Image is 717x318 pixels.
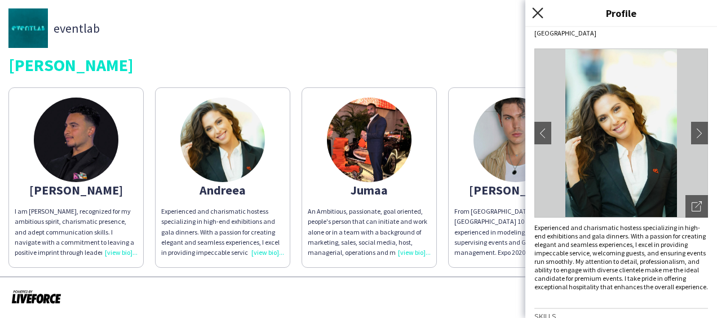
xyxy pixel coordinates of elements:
img: Crew avatar or photo [534,48,708,218]
img: thumb-d7984212-e1b2-46ba-aaf0-9df4602df6eb.jpg [180,98,265,182]
div: [PERSON_NAME] [8,56,709,73]
img: thumb-5b5c5f87-d610-40ad-9376-a3a3a7b50e28.jpg [473,98,558,182]
div: Experienced and charismatic hostess specializing in high-end exhibitions and gala dinners. With a... [534,223,708,291]
div: Experienced and charismatic hostess specializing in high-end exhibitions and gala dinners. With a... [161,206,284,258]
div: An Ambitious, passionate, goal oriented, people's person that can initiate and work alone or in a... [308,206,431,258]
div: Jumaa [308,185,431,195]
div: Open photos pop-in [685,195,708,218]
h3: Profile [525,6,717,20]
img: thumb-45fc2788-3466-406b-9aab-17ddfe13b9af.jpg [8,8,48,48]
div: [PERSON_NAME] [454,185,577,195]
div: [PERSON_NAME] [15,185,138,195]
div: [GEOGRAPHIC_DATA] [534,29,708,37]
div: From [GEOGRAPHIC_DATA], in [GEOGRAPHIC_DATA] 10 years now. Well experienced in modeling, hosting,... [454,206,577,258]
span: eventlab [54,23,100,33]
div: Andreea [161,185,284,195]
img: Powered by Liveforce [11,289,61,304]
img: thumb-04c8ab8f-001e-40d4-a24f-11082c3576b6.jpg [327,98,411,182]
div: I am [PERSON_NAME], recognized for my ambitious spirit, charismatic presence, and adept communica... [15,206,138,258]
img: thumb-68a5c672616e3.jpeg [34,98,118,182]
